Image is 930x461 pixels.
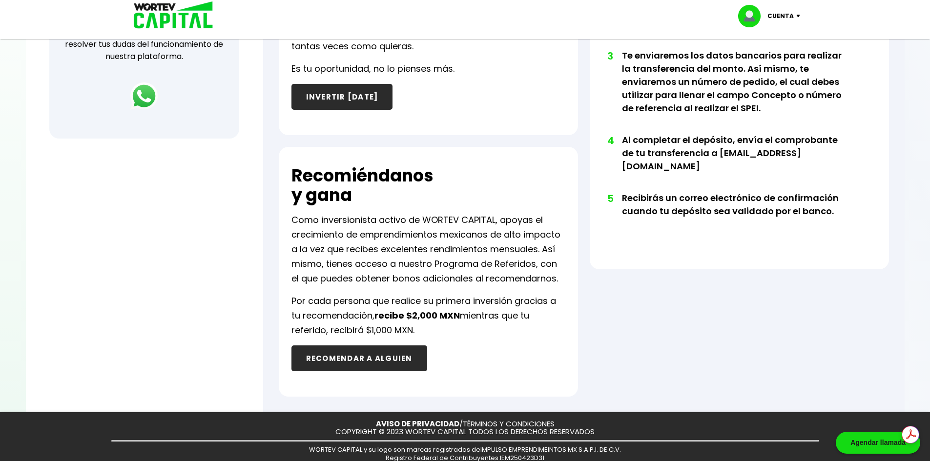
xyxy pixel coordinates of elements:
button: RECOMENDAR A ALGUIEN [291,345,427,371]
p: COPYRIGHT © 2023 WORTEV CAPITAL TODOS LOS DERECHOS RESERVADOS [335,428,595,436]
b: recibe $2,000 MXN [374,309,460,321]
img: logos_whatsapp-icon.242b2217.svg [130,82,158,110]
button: INVERTIR [DATE] [291,84,393,110]
p: Por cada persona que realice su primera inversión gracias a tu recomendación, mientras que tu ref... [291,294,565,338]
li: Te enviaremos los datos bancarios para realizar la transferencia del monto. Así mismo, te enviare... [622,49,849,133]
li: Recibirás un correo electrónico de confirmación cuando tu depósito sea validado por el banco. [622,191,849,236]
p: Es tu oportunidad, no lo pienses más. [291,61,455,76]
img: profile-image [738,5,767,27]
img: icon-down [794,15,807,18]
p: Uno de nuestros especialistas puede resolver tus dudas del funcionamiento de nuestra plataforma. [62,26,227,62]
span: 3 [607,49,612,63]
div: Agendar llamada [836,432,920,454]
p: Como inversionista activo de WORTEV CAPITAL, apoyas el crecimiento de emprendimientos mexicanos d... [291,213,565,286]
p: / [376,420,555,428]
span: 5 [607,191,612,206]
li: Al completar el depósito, envía el comprobante de tu transferencia a [EMAIL_ADDRESS][DOMAIN_NAME] [622,133,849,191]
a: TÉRMINOS Y CONDICIONES [463,419,555,429]
h2: Recomiéndanos y gana [291,166,434,205]
p: Cuenta [767,9,794,23]
span: 4 [607,133,612,148]
span: WORTEV CAPITAL y su logo son marcas registradas de IMPULSO EMPRENDIMEINTOS MX S.A.P.I. DE C.V. [309,445,621,454]
a: AVISO DE PRIVACIDAD [376,419,459,429]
